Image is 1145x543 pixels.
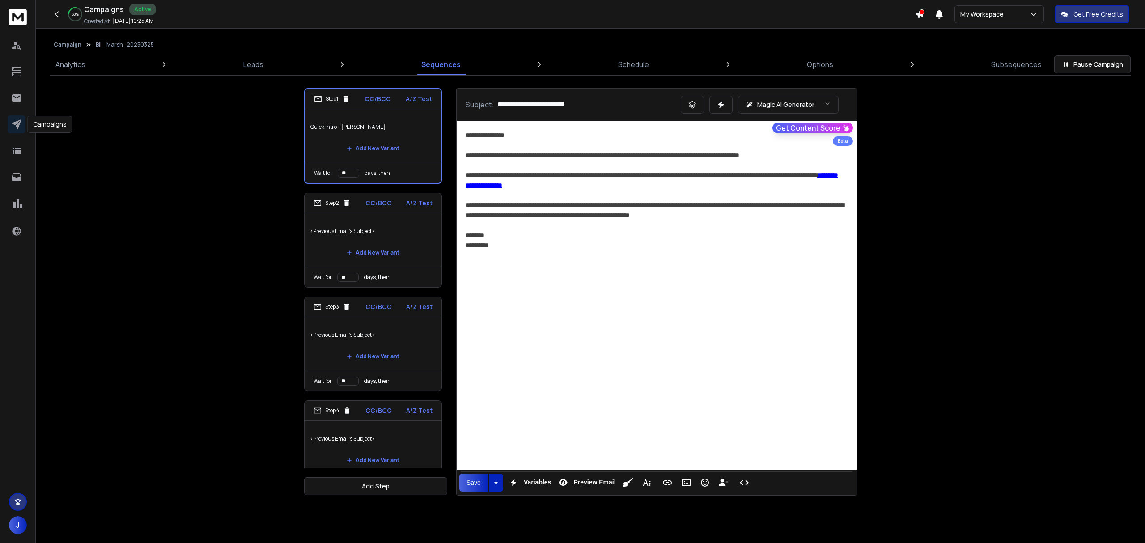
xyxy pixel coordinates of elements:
button: Save [459,474,488,492]
span: Variables [522,479,553,486]
p: A/Z Test [406,406,433,415]
p: A/Z Test [406,199,433,208]
div: Beta [833,136,853,146]
a: Leads [238,54,269,75]
button: Pause Campaign [1054,55,1131,73]
p: Quick Intro -- [PERSON_NAME] [310,115,436,140]
p: days, then [364,274,390,281]
p: days, then [364,378,390,385]
button: Add Step [304,477,447,495]
p: Wait for [314,170,332,177]
p: My Workspace [960,10,1007,19]
button: Get Content Score [772,123,853,133]
p: Wait for [314,378,332,385]
a: Schedule [613,54,654,75]
button: Campaign [54,41,81,48]
div: Step 1 [314,95,350,103]
p: Bill_Marsh_20250325 [96,41,154,48]
p: CC/BCC [365,199,392,208]
button: Get Free Credits [1055,5,1129,23]
p: CC/BCC [365,94,391,103]
p: Analytics [55,59,85,70]
button: Add New Variant [339,140,407,157]
div: Step 4 [314,407,351,415]
p: Created At: [84,18,111,25]
span: Preview Email [572,479,617,486]
h1: Campaigns [84,4,124,15]
button: Insert Link (⌘K) [659,474,676,492]
a: Sequences [416,54,466,75]
p: Wait for [314,274,332,281]
button: Clean HTML [619,474,636,492]
button: Insert Unsubscribe Link [715,474,732,492]
button: More Text [638,474,655,492]
li: Step2CC/BCCA/Z Test<Previous Email's Subject>Add New VariantWait fordays, then [304,193,442,288]
button: Add New Variant [339,451,407,469]
p: days, then [365,170,390,177]
a: Options [801,54,839,75]
p: Options [807,59,833,70]
p: Subject: [466,99,494,110]
button: Code View [736,474,753,492]
li: Step1CC/BCCA/Z TestQuick Intro -- [PERSON_NAME]Add New VariantWait fordays, then [304,88,442,184]
button: Magic AI Generator [738,96,839,114]
p: <Previous Email's Subject> [310,219,436,244]
p: 30 % [72,12,79,17]
a: Analytics [50,54,91,75]
p: Get Free Credits [1073,10,1123,19]
a: Subsequences [986,54,1047,75]
p: CC/BCC [365,406,392,415]
button: Preview Email [555,474,617,492]
div: Campaigns [27,116,72,133]
p: [DATE] 10:25 AM [113,17,154,25]
p: Magic AI Generator [757,100,814,109]
button: Variables [505,474,553,492]
button: Emoticons [696,474,713,492]
p: <Previous Email's Subject> [310,322,436,348]
li: Step4CC/BCCA/Z Test<Previous Email's Subject>Add New Variant [304,400,442,475]
button: J [9,516,27,534]
p: Sequences [421,59,461,70]
button: Add New Variant [339,244,407,262]
p: <Previous Email's Subject> [310,426,436,451]
p: A/Z Test [406,94,432,103]
div: Step 3 [314,303,351,311]
p: Subsequences [991,59,1042,70]
div: Step 2 [314,199,351,207]
div: Active [129,4,156,15]
p: Leads [243,59,263,70]
p: A/Z Test [406,302,433,311]
p: Schedule [618,59,649,70]
p: CC/BCC [365,302,392,311]
button: Add New Variant [339,348,407,365]
li: Step3CC/BCCA/Z Test<Previous Email's Subject>Add New VariantWait fordays, then [304,297,442,391]
button: Insert Image (⌘P) [678,474,695,492]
